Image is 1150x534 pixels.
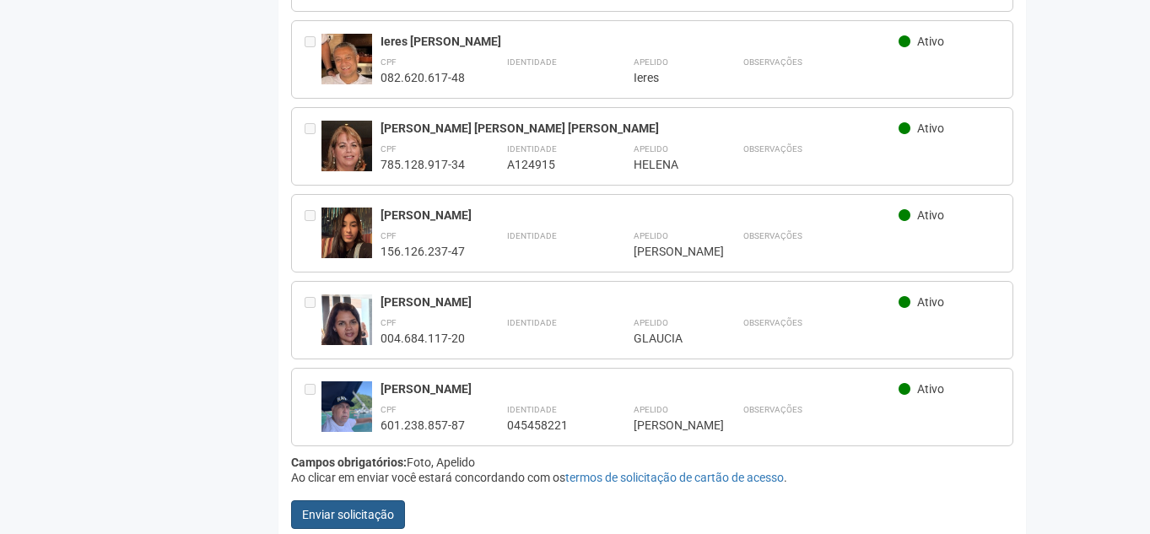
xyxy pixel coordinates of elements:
img: user.jpg [321,34,372,102]
div: Ieres [634,70,701,85]
strong: Identidade [507,318,557,327]
strong: Identidade [507,57,557,67]
a: termos de solicitação de cartão de acesso [565,471,784,484]
strong: Observações [743,405,802,414]
div: Ao clicar em enviar você estará concordando com os . [291,470,1014,485]
div: Entre em contato com a Aministração para solicitar o cancelamento ou 2a via [305,34,321,85]
div: 045458221 [507,418,591,433]
div: 156.126.237-47 [381,244,465,259]
div: 004.684.117-20 [381,331,465,346]
div: HELENA [634,157,701,172]
img: user.jpg [321,294,372,366]
span: Ativo [917,35,944,48]
strong: Apelido [634,57,668,67]
strong: Observações [743,57,802,67]
div: Foto, Apelido [291,455,1014,470]
div: 082.620.617-48 [381,70,465,85]
div: A124915 [507,157,591,172]
div: Entre em contato com a Aministração para solicitar o cancelamento ou 2a via [305,294,321,346]
div: Entre em contato com a Aministração para solicitar o cancelamento ou 2a via [305,121,321,172]
strong: Observações [743,318,802,327]
strong: Identidade [507,231,557,240]
div: [PERSON_NAME] [381,294,899,310]
div: 601.238.857-87 [381,418,465,433]
img: user.jpg [321,381,372,449]
div: [PERSON_NAME] [381,208,899,223]
strong: Apelido [634,144,668,154]
strong: Identidade [507,405,557,414]
strong: Observações [743,144,802,154]
strong: CPF [381,318,397,327]
strong: Campos obrigatórios: [291,456,407,469]
strong: Identidade [507,144,557,154]
span: Ativo [917,382,944,396]
img: user.jpg [321,208,372,257]
strong: Apelido [634,318,668,327]
strong: Observações [743,231,802,240]
div: [PERSON_NAME] [PERSON_NAME] [PERSON_NAME] [381,121,899,136]
strong: CPF [381,57,397,67]
strong: CPF [381,405,397,414]
span: Ativo [917,295,944,309]
div: GLAUCIA [634,331,701,346]
div: Entre em contato com a Aministração para solicitar o cancelamento ou 2a via [305,208,321,259]
div: [PERSON_NAME] [381,381,899,396]
span: Ativo [917,208,944,222]
span: Ativo [917,121,944,135]
div: [PERSON_NAME] [634,244,701,259]
strong: Apelido [634,405,668,414]
div: Ieres [PERSON_NAME] [381,34,899,49]
div: 785.128.917-34 [381,157,465,172]
img: user.jpg [321,121,372,183]
strong: CPF [381,144,397,154]
div: [PERSON_NAME] [634,418,701,433]
div: Entre em contato com a Aministração para solicitar o cancelamento ou 2a via [305,381,321,433]
button: Enviar solicitação [291,500,405,529]
strong: CPF [381,231,397,240]
strong: Apelido [634,231,668,240]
